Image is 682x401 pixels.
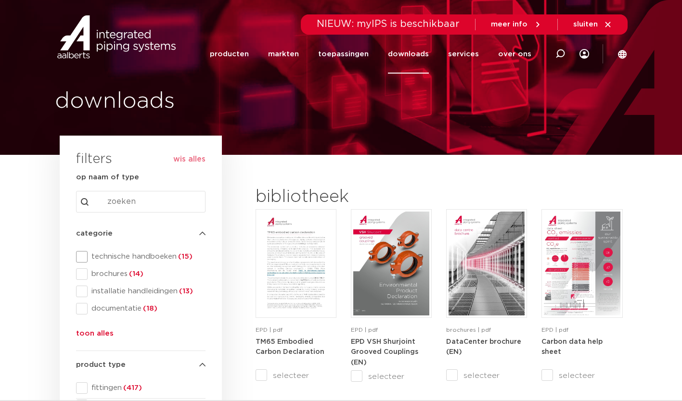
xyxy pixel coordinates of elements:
[76,174,139,181] strong: op naam of type
[491,20,542,29] a: meer info
[256,327,283,333] span: EPD | pdf
[128,270,143,277] span: (14)
[76,251,206,263] div: technische handboeken(15)
[178,288,193,295] span: (13)
[317,19,460,29] span: NIEUW: myIPS is beschikbaar
[541,338,603,356] strong: Carbon data help sheet
[76,382,206,394] div: fittingen(417)
[351,338,418,366] strong: EPD VSH Shurjoint Grooved Couplings (EN)
[541,370,622,381] label: selecteer
[351,371,432,382] label: selecteer
[76,286,206,297] div: installatie handleidingen(13)
[388,35,429,74] a: downloads
[76,148,112,171] h3: filters
[177,253,193,260] span: (15)
[491,21,528,28] span: meer info
[541,327,568,333] span: EPD | pdf
[256,186,427,209] h2: bibliotheek
[446,327,491,333] span: brochures | pdf
[256,370,336,381] label: selecteer
[449,212,525,315] img: DataCenter_A4Brochure-5011610-2025_1.0_Pegler-UK-pdf.jpg
[173,154,206,164] button: wis alles
[256,338,324,356] strong: TM65 Embodied Carbon Declaration
[446,338,521,356] a: DataCenter brochure (EN)
[498,35,531,74] a: over ons
[256,338,324,356] a: TM65 Embodied Carbon Declaration
[88,304,206,313] span: documentatie
[258,212,334,315] img: TM65-Embodied-Carbon-Declaration-pdf.jpg
[573,20,612,29] a: sluiten
[544,212,620,315] img: NL-Carbon-data-help-sheet-pdf.jpg
[142,305,157,312] span: (18)
[541,338,603,356] a: Carbon data help sheet
[446,338,521,356] strong: DataCenter brochure (EN)
[76,228,206,239] h4: categorie
[579,35,589,74] div: my IPS
[76,328,114,343] button: toon alles
[448,35,479,74] a: services
[88,383,206,393] span: fittingen
[88,269,206,279] span: brochures
[210,35,531,74] nav: Menu
[351,338,418,366] a: EPD VSH Shurjoint Grooved Couplings (EN)
[446,370,527,381] label: selecteer
[210,35,249,74] a: producten
[122,384,142,391] span: (417)
[351,327,378,333] span: EPD | pdf
[353,212,429,315] img: VSH-Shurjoint-Grooved-Couplings_A4EPD_5011512_EN-pdf.jpg
[76,303,206,314] div: documentatie(18)
[88,252,206,262] span: technische handboeken
[268,35,299,74] a: markten
[88,287,206,296] span: installatie handleidingen
[76,359,206,371] h4: product type
[76,268,206,280] div: brochures(14)
[55,86,336,117] h1: downloads
[318,35,369,74] a: toepassingen
[573,21,598,28] span: sluiten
